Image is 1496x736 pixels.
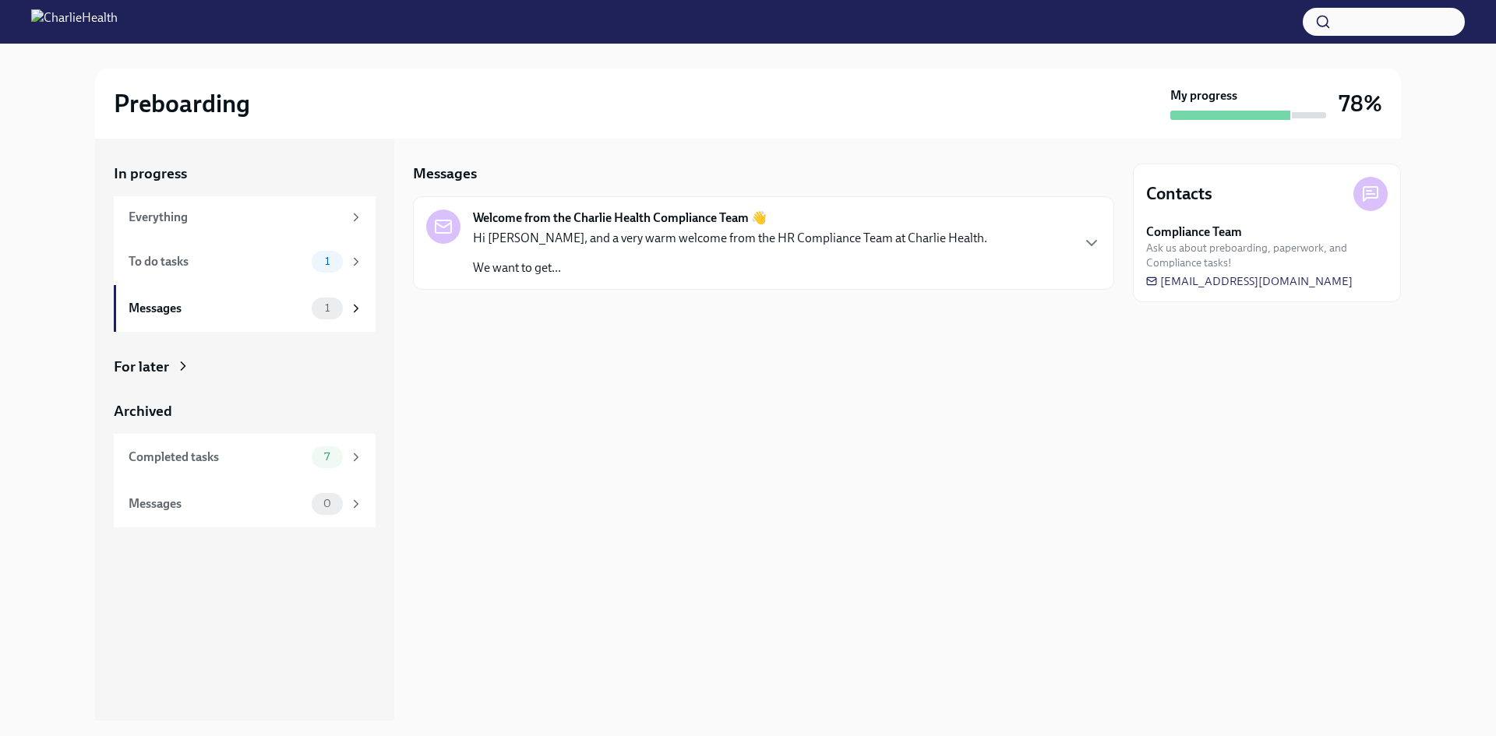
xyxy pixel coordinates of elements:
[114,357,376,377] a: For later
[129,209,343,226] div: Everything
[473,259,987,276] p: We want to get...
[114,434,376,481] a: Completed tasks7
[114,357,169,377] div: For later
[413,164,477,184] h5: Messages
[114,481,376,527] a: Messages0
[114,401,376,421] a: Archived
[316,302,339,314] span: 1
[129,253,305,270] div: To do tasks
[315,451,339,463] span: 7
[316,255,339,267] span: 1
[314,498,340,509] span: 0
[1146,224,1242,241] strong: Compliance Team
[129,300,305,317] div: Messages
[473,230,987,247] p: Hi [PERSON_NAME], and a very warm welcome from the HR Compliance Team at Charlie Health.
[1146,241,1388,270] span: Ask us about preboarding, paperwork, and Compliance tasks!
[129,495,305,512] div: Messages
[1146,273,1353,289] a: [EMAIL_ADDRESS][DOMAIN_NAME]
[31,9,118,34] img: CharlieHealth
[129,449,305,466] div: Completed tasks
[114,88,250,119] h2: Preboarding
[1339,90,1382,118] h3: 78%
[114,285,376,332] a: Messages1
[1146,182,1212,206] h4: Contacts
[1170,87,1237,104] strong: My progress
[114,164,376,184] a: In progress
[114,196,376,238] a: Everything
[473,210,767,227] strong: Welcome from the Charlie Health Compliance Team 👋
[114,238,376,285] a: To do tasks1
